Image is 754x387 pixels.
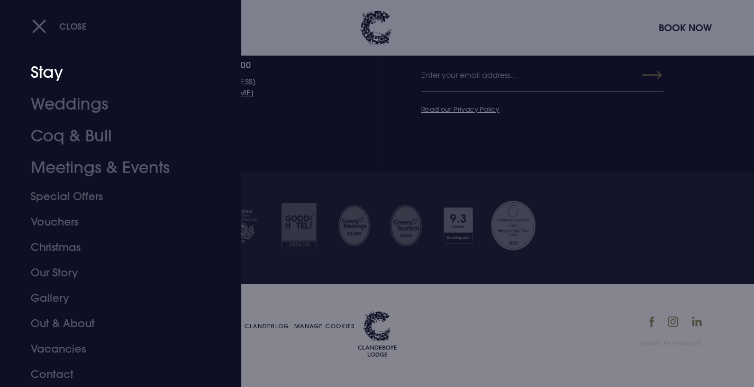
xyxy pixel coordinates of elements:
a: Our Story [31,260,198,285]
a: Vacancies [31,336,198,362]
span: Close [59,21,87,32]
a: Vouchers [31,209,198,235]
a: Gallery [31,285,198,311]
a: Out & About [31,311,198,336]
a: Weddings [31,88,198,120]
button: Close [32,15,87,37]
a: Stay [31,57,198,88]
a: Contact [31,362,198,387]
a: Special Offers [31,184,198,209]
a: Christmas [31,235,198,260]
a: Coq & Bull [31,120,198,152]
a: Meetings & Events [31,152,198,184]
